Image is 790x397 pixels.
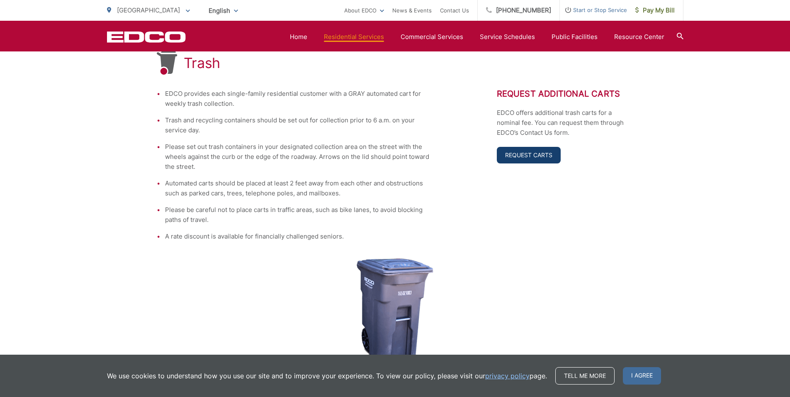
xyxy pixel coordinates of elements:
[344,5,384,15] a: About EDCO
[635,5,675,15] span: Pay My Bill
[440,5,469,15] a: Contact Us
[480,32,535,42] a: Service Schedules
[552,32,598,42] a: Public Facilities
[497,89,634,99] h2: Request Additional Carts
[165,178,430,198] li: Automated carts should be placed at least 2 feet away from each other and obstructions such as pa...
[497,108,634,138] p: EDCO offers additional trash carts for a nominal fee. You can request them through EDCO’s Contact...
[202,3,244,18] span: English
[290,32,307,42] a: Home
[357,258,433,366] img: cart-trash.png
[324,32,384,42] a: Residential Services
[165,231,430,241] li: A rate discount is available for financially challenged seniors.
[107,371,547,381] p: We use cookies to understand how you use our site and to improve your experience. To view our pol...
[165,89,430,109] li: EDCO provides each single-family residential customer with a GRAY automated cart for weekly trash...
[184,55,221,71] h1: Trash
[555,367,615,385] a: Tell me more
[485,371,530,381] a: privacy policy
[165,115,430,135] li: Trash and recycling containers should be set out for collection prior to 6 a.m. on your service day.
[165,205,430,225] li: Please be careful not to place carts in traffic areas, such as bike lanes, to avoid blocking path...
[392,5,432,15] a: News & Events
[107,31,186,43] a: EDCD logo. Return to the homepage.
[623,367,661,385] span: I agree
[614,32,664,42] a: Resource Center
[401,32,463,42] a: Commercial Services
[117,6,180,14] span: [GEOGRAPHIC_DATA]
[165,142,430,172] li: Please set out trash containers in your designated collection area on the street with the wheels ...
[497,147,561,163] a: Request Carts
